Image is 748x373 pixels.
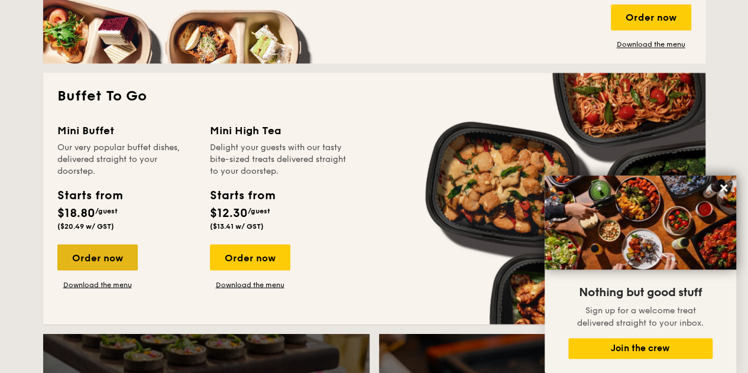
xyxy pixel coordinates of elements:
[545,176,736,270] img: DSC07876-Edit02-Large.jpeg
[210,280,290,289] a: Download the menu
[57,141,196,177] div: Our very popular buffet dishes, delivered straight to your doorstep.
[577,306,704,328] span: Sign up for a welcome treat delivered straight to your inbox.
[210,122,348,139] div: Mini High Tea
[57,87,691,106] h2: Buffet To Go
[210,222,264,230] span: ($13.41 w/ GST)
[248,206,270,215] span: /guest
[611,4,691,30] div: Order now
[210,206,248,220] span: $12.30
[57,186,122,204] div: Starts from
[57,206,95,220] span: $18.80
[611,40,691,49] a: Download the menu
[57,222,114,230] span: ($20.49 w/ GST)
[210,141,348,177] div: Delight your guests with our tasty bite-sized treats delivered straight to your doorstep.
[210,186,274,204] div: Starts from
[210,244,290,270] div: Order now
[57,280,138,289] a: Download the menu
[568,338,713,359] button: Join the crew
[579,286,702,300] span: Nothing but good stuff
[95,206,118,215] span: /guest
[57,244,138,270] div: Order now
[57,122,196,139] div: Mini Buffet
[714,179,733,197] button: Close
